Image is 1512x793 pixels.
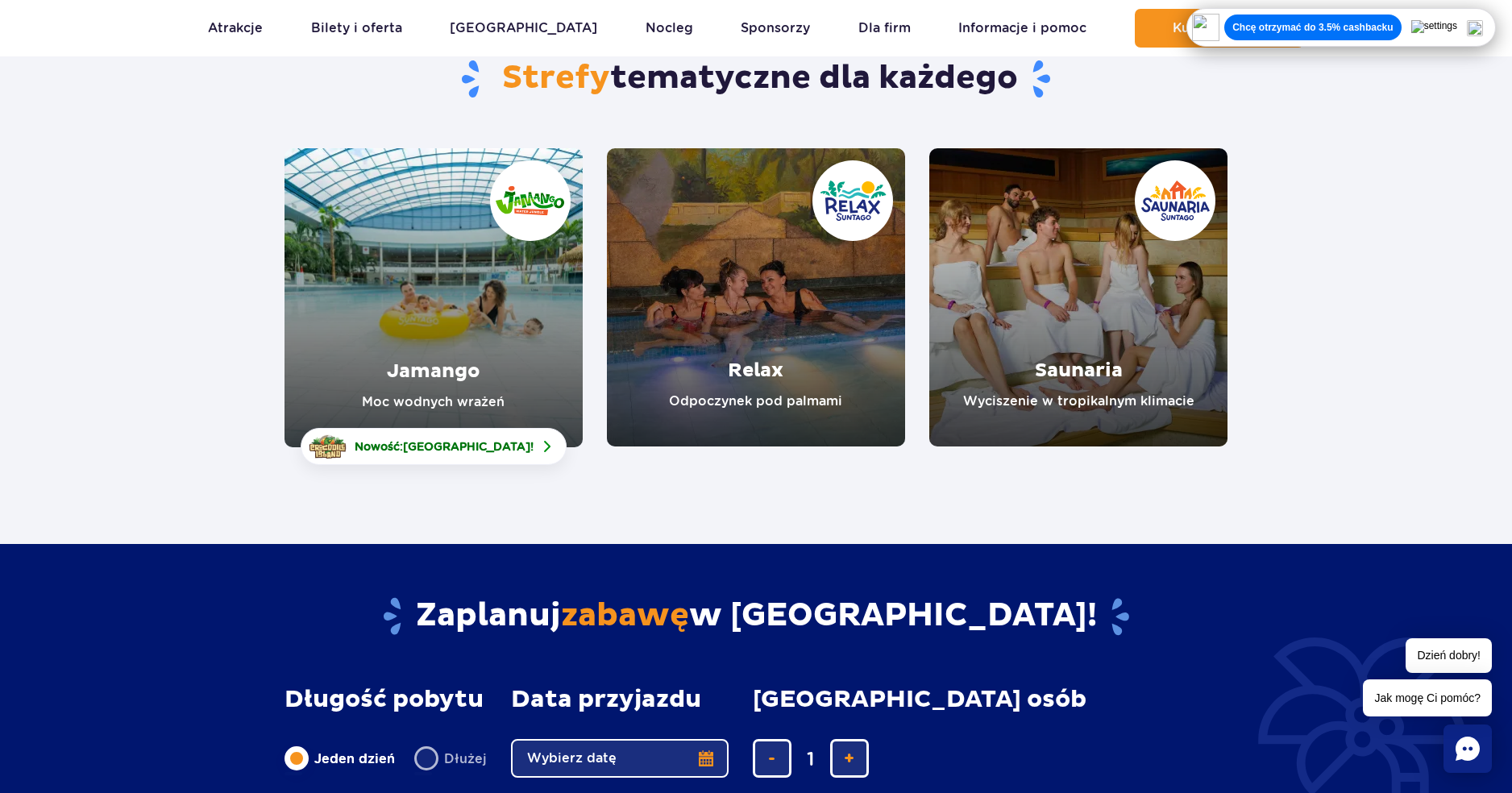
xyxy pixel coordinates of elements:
[511,686,701,713] span: Data przyjazdu
[502,58,610,98] span: Strefy
[403,440,530,453] span: [GEOGRAPHIC_DATA]
[1135,9,1304,48] button: Kup teraz
[414,741,487,775] label: Dłużej
[929,148,1227,446] a: Saunaria
[753,739,791,778] button: usuń bilet
[830,739,869,778] button: dodaj bilet
[285,596,1228,637] h2: Zaplanuj w [GEOGRAPHIC_DATA]!
[285,148,583,447] a: Jamango
[958,9,1086,48] a: Informacje i pomoc
[607,148,905,446] a: Relax
[511,739,729,778] button: Wybierz datę
[1363,679,1492,716] span: Jak mogę Ci pomóc?
[646,9,693,48] a: Nocleg
[355,438,534,455] span: Nowość: !
[450,9,597,48] a: [GEOGRAPHIC_DATA]
[285,58,1228,100] h1: tematyczne dla każdego
[1173,21,1236,35] span: Kup teraz
[285,686,484,713] span: Długość pobytu
[1406,638,1492,673] span: Dzień dobry!
[858,9,911,48] a: Dla firm
[311,9,402,48] a: Bilety i oferta
[285,741,395,775] label: Jeden dzień
[1443,724,1492,773] div: Chat
[753,686,1086,713] span: [GEOGRAPHIC_DATA] osób
[561,596,689,636] span: zabawę
[301,428,567,465] a: Nowość:[GEOGRAPHIC_DATA]!
[741,9,810,48] a: Sponsorzy
[791,739,830,778] input: liczba biletów
[208,9,263,48] a: Atrakcje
